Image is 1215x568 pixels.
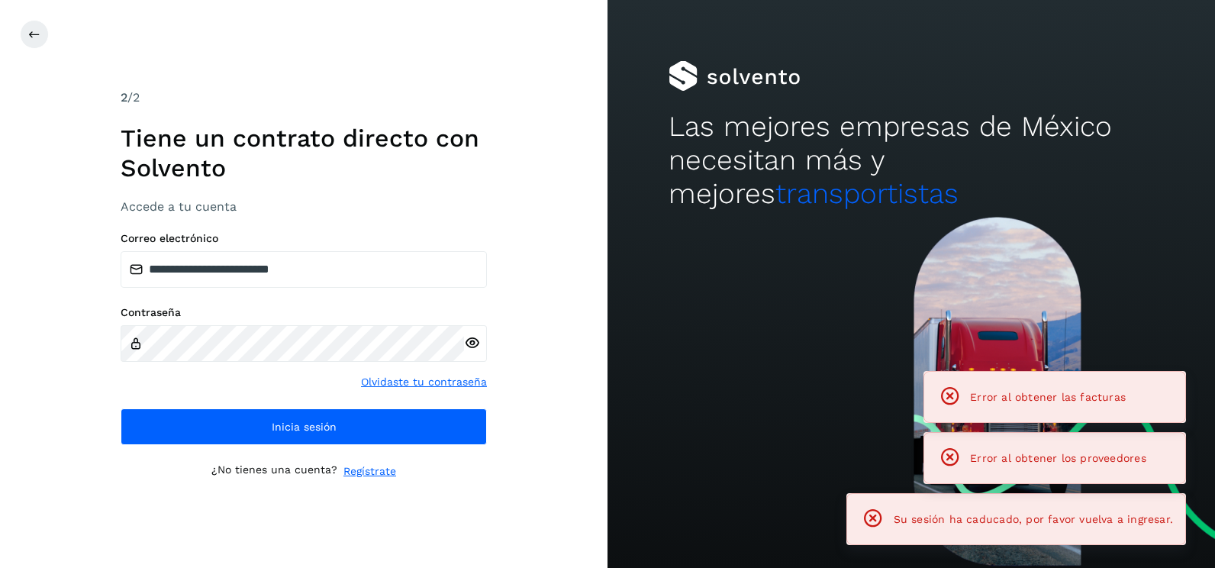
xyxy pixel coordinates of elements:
[669,110,1155,211] h2: Las mejores empresas de México necesitan más y mejores
[970,391,1126,403] span: Error al obtener las facturas
[361,374,487,390] a: Olvidaste tu contraseña
[272,421,337,432] span: Inicia sesión
[121,408,487,445] button: Inicia sesión
[970,452,1146,464] span: Error al obtener los proveedores
[775,177,959,210] span: transportistas
[894,513,1173,525] span: Su sesión ha caducado, por favor vuelva a ingresar.
[121,199,487,214] h3: Accede a tu cuenta
[121,90,127,105] span: 2
[211,463,337,479] p: ¿No tienes una cuenta?
[121,232,487,245] label: Correo electrónico
[121,89,487,107] div: /2
[343,463,396,479] a: Regístrate
[121,306,487,319] label: Contraseña
[121,124,487,182] h1: Tiene un contrato directo con Solvento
